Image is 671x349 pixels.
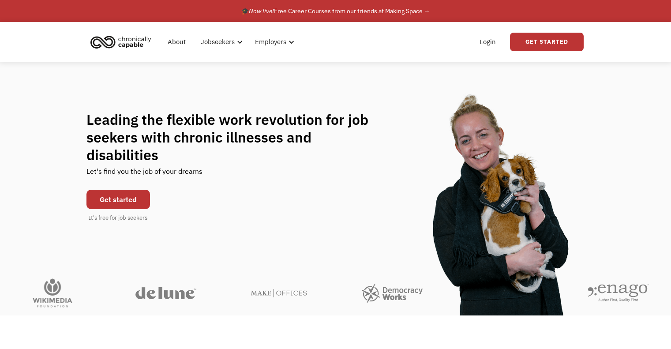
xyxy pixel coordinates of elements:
[249,7,274,15] em: Now live!
[88,32,154,52] img: Chronically Capable logo
[86,190,150,209] a: Get started
[89,214,147,222] div: It's free for job seekers
[250,28,297,56] div: Employers
[510,33,584,51] a: Get Started
[195,28,245,56] div: Jobseekers
[241,6,430,16] div: 🎓 Free Career Courses from our friends at Making Space →
[255,37,286,47] div: Employers
[474,28,501,56] a: Login
[86,164,202,185] div: Let's find you the job of your dreams
[162,28,191,56] a: About
[201,37,235,47] div: Jobseekers
[88,32,158,52] a: home
[86,111,386,164] h1: Leading the flexible work revolution for job seekers with chronic illnesses and disabilities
